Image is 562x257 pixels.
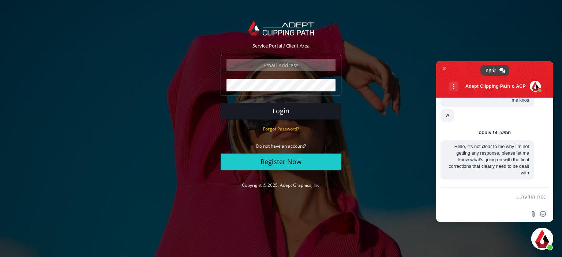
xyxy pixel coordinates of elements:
a: Forgot Password? [263,125,299,132]
span: Service Portal / Client Area [252,42,310,49]
span: שִׂיחָה [486,65,496,76]
small: Forgot Password? [263,126,299,132]
div: חמישי, 14 אוגוסט [479,131,511,135]
span: סגור צ'אט [441,65,448,72]
input: Email Address [226,59,336,71]
a: Copyright © 2025, Adept Graphics, Inc. [242,182,321,188]
img: Adept Graphics [248,21,314,35]
small: Do not have an account? [256,143,306,149]
a: שִׂיחָה [480,65,509,76]
span: Hello, it's not clear to me why I'm not getting any response, please let me know what's going on ... [449,144,529,175]
span: הוספת אימוג׳י [540,211,546,217]
a: Register Now [221,154,341,170]
textarea: נסח הודעה... [458,188,546,206]
span: שלח קובץ [531,211,536,217]
a: סגור צ'אט [531,228,553,250]
span: w [446,113,449,118]
button: Login [221,103,341,120]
